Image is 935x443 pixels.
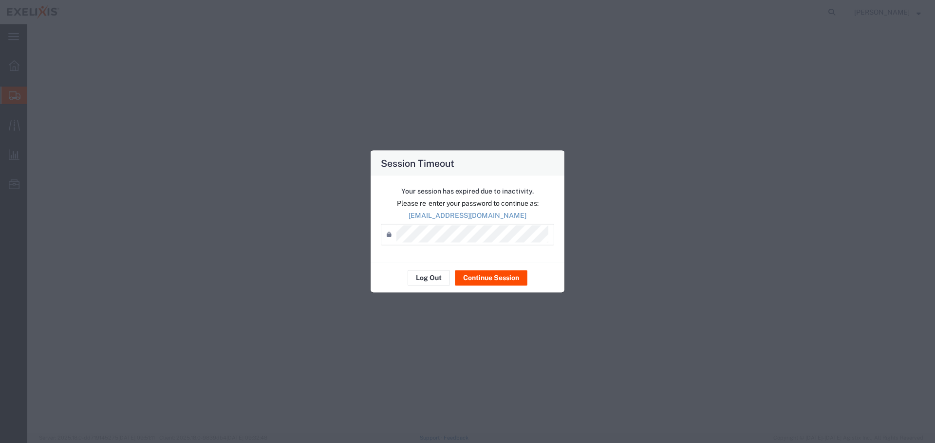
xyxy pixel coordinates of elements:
[381,210,554,220] p: [EMAIL_ADDRESS][DOMAIN_NAME]
[381,156,454,170] h4: Session Timeout
[381,186,554,196] p: Your session has expired due to inactivity.
[408,270,450,285] button: Log Out
[455,270,527,285] button: Continue Session
[381,198,554,208] p: Please re-enter your password to continue as:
